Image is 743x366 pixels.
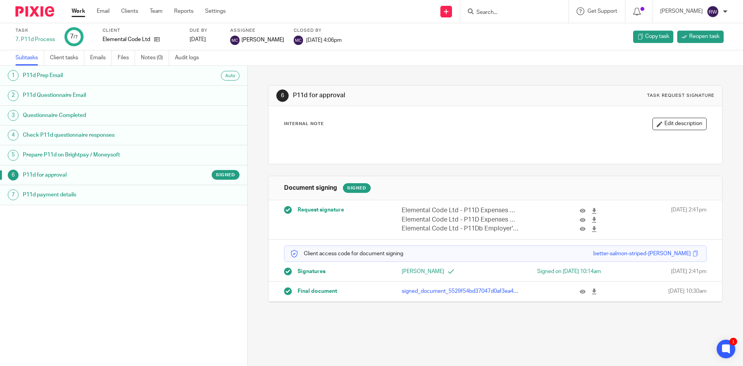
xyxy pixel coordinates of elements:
a: Work [72,7,85,15]
span: Final document [298,287,337,295]
label: Client [103,27,180,34]
a: Email [97,7,110,15]
div: Signed [343,183,371,193]
span: [DATE] 2:41pm [671,206,707,233]
div: 7 [8,189,19,200]
span: Signed [216,172,235,178]
div: 6 [8,170,19,180]
h1: P11d payment details [23,189,168,201]
div: 7. P11d Process [15,36,55,43]
span: Request signature [298,206,344,214]
p: Elemental Code Ltd - P11Db Employer's Declaration for year 2024-25.pdf [402,224,519,233]
div: Signed on [DATE] 10:14am [507,268,601,275]
div: better-salmon-striped-[PERSON_NAME] [593,250,691,258]
h1: P11d for approval [293,91,512,100]
div: 4 [8,130,19,141]
h1: Document signing [284,184,337,192]
a: Settings [205,7,226,15]
p: [PERSON_NAME] [402,268,495,275]
span: Copy task [645,33,669,40]
h1: Prepare P11d on Brightpay / Moneysoft [23,149,168,161]
div: 5 [8,150,19,161]
a: Files [118,50,135,65]
h1: P11d Prep Email [23,70,168,81]
div: 1 [8,70,19,81]
p: Elemental Code Ltd [103,36,150,43]
button: Edit description [652,118,707,130]
input: Search [476,9,545,16]
p: [PERSON_NAME] [660,7,703,15]
a: Clients [121,7,138,15]
a: Audit logs [175,50,205,65]
a: Reports [174,7,193,15]
a: Emails [90,50,112,65]
p: Internal Note [284,121,324,127]
h1: Check P11d questionnaire responses [23,129,168,141]
div: 3 [8,110,19,121]
a: Copy task [633,31,673,43]
h1: P11d for approval [23,169,168,181]
span: Get Support [587,9,617,14]
a: Reopen task [677,31,724,43]
div: Auto [221,71,240,81]
h1: P11d Questionnaire Email [23,89,168,101]
img: svg%3E [294,36,303,45]
a: Notes (0) [141,50,169,65]
h1: Questionnaire Completed [23,110,168,121]
span: [DATE] 4:06pm [306,37,342,43]
small: /7 [74,35,78,39]
span: [DATE] 10:30am [668,287,707,295]
img: svg%3E [230,36,240,45]
label: Task [15,27,55,34]
p: signed_document_5529f54bd37047d0af3ea43800a20d2f.pdf [402,287,519,295]
p: Client access code for document signing [290,250,403,258]
a: Team [150,7,163,15]
span: [PERSON_NAME] [241,36,284,44]
span: Signatures [298,268,325,275]
div: Task request signature [647,93,714,99]
img: Pixie [15,6,54,17]
p: Elemental Code Ltd - P11D Expenses & Benefits for year 2024-25 for K Wood.pdf [402,215,519,224]
label: Due by [190,27,221,34]
div: 6 [276,89,289,102]
a: Subtasks [15,50,44,65]
div: [DATE] [190,36,221,43]
img: svg%3E [707,5,719,18]
span: Reopen task [689,33,719,40]
label: Closed by [294,27,342,34]
p: Elemental Code Ltd - P11D Expenses & Benefits for year 2024-25 for [PERSON_NAME].pdf [402,206,519,215]
div: 1 [729,338,737,345]
span: [DATE] 2:41pm [671,268,707,275]
div: 7 [70,32,78,41]
div: 2 [8,90,19,101]
label: Assignee [230,27,284,34]
a: Client tasks [50,50,84,65]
